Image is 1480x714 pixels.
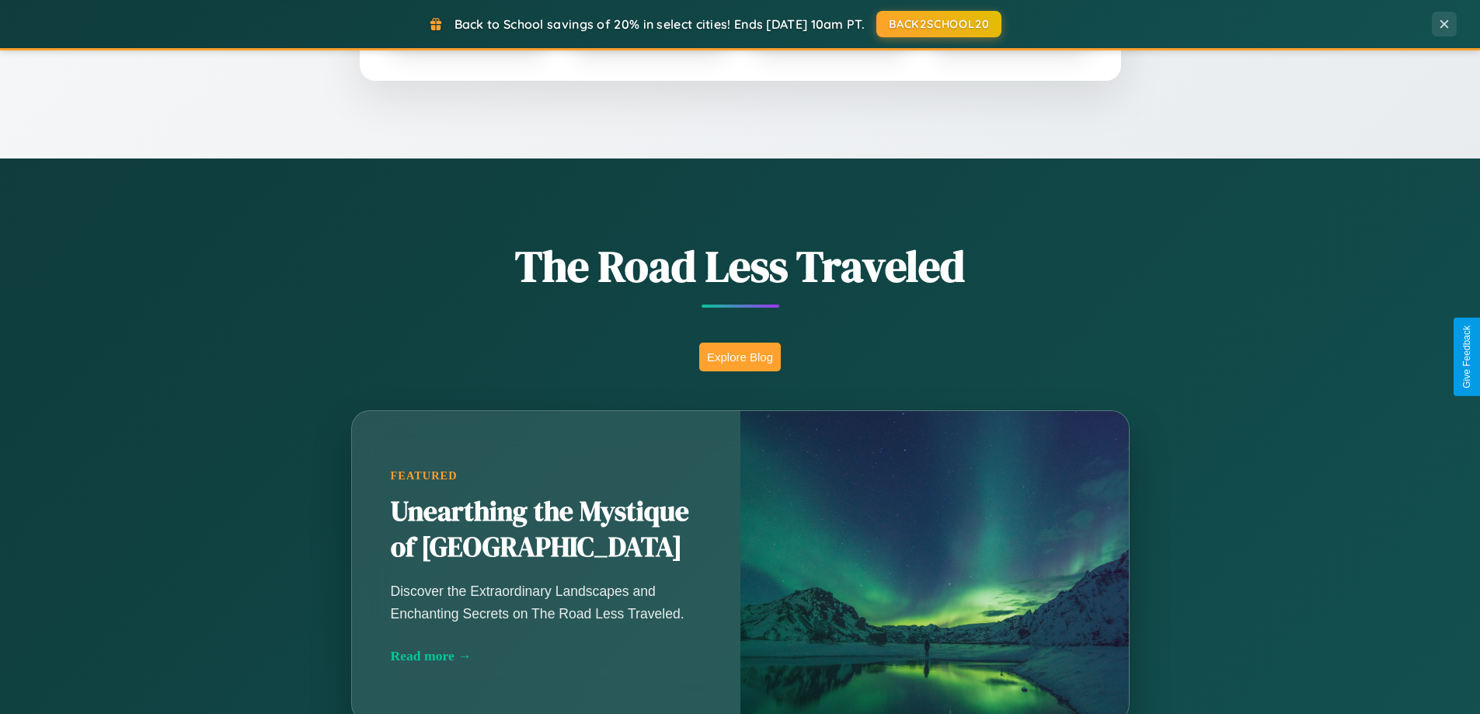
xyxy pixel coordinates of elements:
[876,11,1001,37] button: BACK2SCHOOL20
[391,648,702,664] div: Read more →
[391,469,702,482] div: Featured
[454,16,865,32] span: Back to School savings of 20% in select cities! Ends [DATE] 10am PT.
[391,494,702,566] h2: Unearthing the Mystique of [GEOGRAPHIC_DATA]
[274,236,1207,296] h1: The Road Less Traveled
[699,343,781,371] button: Explore Blog
[1461,326,1472,388] div: Give Feedback
[391,580,702,624] p: Discover the Extraordinary Landscapes and Enchanting Secrets on The Road Less Traveled.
